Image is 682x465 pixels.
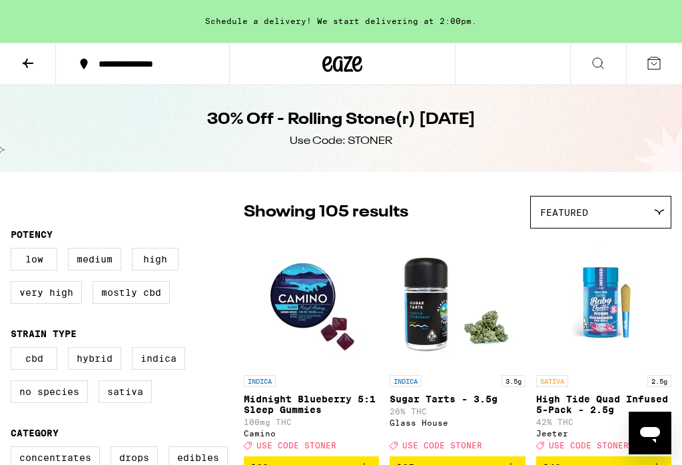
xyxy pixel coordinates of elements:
p: Showing 105 results [244,201,408,224]
div: Use Code: STONER [290,134,392,149]
p: SATIVA [536,375,568,387]
div: Jeeter [536,429,671,438]
iframe: Button to launch messaging window [629,412,671,454]
span: USE CODE STONER [256,441,336,450]
label: Medium [68,248,121,270]
span: USE CODE STONER [402,441,482,450]
p: INDICA [390,375,422,387]
label: No Species [11,380,88,403]
p: Midnight Blueberry 5:1 Sleep Gummies [244,394,379,415]
p: 3.5g [502,375,525,387]
legend: Strain Type [11,328,77,339]
a: Open page for Sugar Tarts - 3.5g from Glass House [390,235,525,456]
p: High Tide Quad Infused 5-Pack - 2.5g [536,394,671,415]
p: 2.5g [647,375,671,387]
img: Camino - Midnight Blueberry 5:1 Sleep Gummies [245,235,378,368]
h1: 30% Off - Rolling Stone(r) [DATE] [207,109,476,131]
span: Featured [540,207,588,218]
a: Open page for Midnight Blueberry 5:1 Sleep Gummies from Camino [244,235,379,456]
p: 26% THC [390,407,525,416]
legend: Potency [11,229,53,240]
label: Low [11,248,57,270]
label: Sativa [99,380,152,403]
label: Indica [132,347,185,370]
span: USE CODE STONER [549,441,629,450]
p: 42% THC [536,418,671,426]
p: Sugar Tarts - 3.5g [390,394,525,404]
label: Very High [11,281,82,304]
p: 100mg THC [244,418,379,426]
label: Mostly CBD [93,281,170,304]
img: Jeeter - High Tide Quad Infused 5-Pack - 2.5g [537,235,670,368]
label: High [132,248,178,270]
a: Open page for High Tide Quad Infused 5-Pack - 2.5g from Jeeter [536,235,671,456]
img: Glass House - Sugar Tarts - 3.5g [391,235,524,368]
div: Glass House [390,418,525,427]
div: Camino [244,429,379,438]
label: Hybrid [68,347,121,370]
legend: Category [11,428,59,438]
p: INDICA [244,375,276,387]
label: CBD [11,347,57,370]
